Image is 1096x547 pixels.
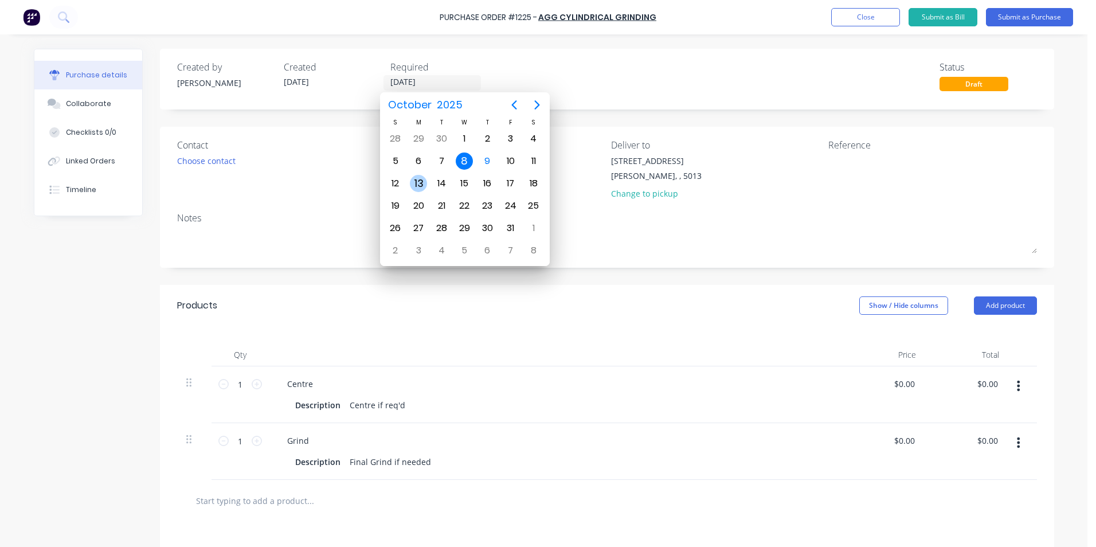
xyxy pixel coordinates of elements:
div: Price [842,343,925,366]
div: Monday, October 13, 2025 [410,175,427,192]
div: Timeline [66,185,96,195]
div: T [430,118,453,127]
div: Purchase Order #1225 - [440,11,537,24]
div: Tuesday, October 7, 2025 [433,153,450,170]
div: Saturday, October 25, 2025 [525,197,542,214]
div: Grind [278,432,318,449]
div: Notes [177,211,1037,225]
button: Add product [974,296,1037,315]
div: Created [284,60,381,74]
div: Wednesday, October 8, 2025 [456,153,473,170]
div: Created by [177,60,275,74]
div: Wednesday, November 5, 2025 [456,242,473,259]
div: Sunday, November 2, 2025 [387,242,404,259]
div: Monday, October 6, 2025 [410,153,427,170]
div: Saturday, November 8, 2025 [525,242,542,259]
div: Monday, September 29, 2025 [410,130,427,147]
button: Show / Hide columns [859,296,948,315]
div: Total [925,343,1008,366]
div: Wednesday, October 1, 2025 [456,130,473,147]
a: AGG Cylindrical Grinding [538,11,656,23]
div: Qty [212,343,269,366]
div: Choose contact [177,155,236,167]
div: Monday, November 3, 2025 [410,242,427,259]
button: Timeline [34,175,142,204]
div: Tuesday, October 28, 2025 [433,220,450,237]
div: Wednesday, October 22, 2025 [456,197,473,214]
div: W [453,118,476,127]
img: Factory [23,9,40,26]
div: F [499,118,522,127]
div: Purchase details [66,70,127,80]
div: T [476,118,499,127]
div: Thursday, October 16, 2025 [479,175,496,192]
div: Saturday, October 4, 2025 [525,130,542,147]
div: Thursday, October 30, 2025 [479,220,496,237]
span: October [386,95,435,115]
div: Thursday, October 23, 2025 [479,197,496,214]
div: Draft [940,77,1008,91]
div: Sunday, October 12, 2025 [387,175,404,192]
div: Friday, October 24, 2025 [502,197,519,214]
button: Submit as Bill [909,8,977,26]
div: Friday, October 3, 2025 [502,130,519,147]
div: Wednesday, October 29, 2025 [456,220,473,237]
div: Final Grind if needed [345,454,436,470]
div: Centre [278,376,322,392]
div: Tuesday, October 14, 2025 [433,175,450,192]
div: Tuesday, November 4, 2025 [433,242,450,259]
span: 2025 [435,95,465,115]
div: Sunday, October 5, 2025 [387,153,404,170]
div: Sunday, September 28, 2025 [387,130,404,147]
div: Products [177,299,217,312]
div: Required [390,60,488,74]
div: Tuesday, October 21, 2025 [433,197,450,214]
div: Thursday, October 2, 2025 [479,130,496,147]
div: Checklists 0/0 [66,127,116,138]
div: Friday, November 7, 2025 [502,242,519,259]
button: Submit as Purchase [986,8,1073,26]
button: Collaborate [34,89,142,118]
div: M [407,118,430,127]
button: Close [831,8,900,26]
div: Thursday, November 6, 2025 [479,242,496,259]
button: October2025 [381,95,470,115]
button: Purchase details [34,61,142,89]
div: Description [291,397,345,413]
div: Friday, October 10, 2025 [502,153,519,170]
button: Previous page [503,93,526,116]
div: Linked Orders [66,156,115,166]
div: Deliver to [611,138,820,152]
div: Saturday, October 11, 2025 [525,153,542,170]
div: Today, Thursday, October 9, 2025 [479,153,496,170]
div: Status [940,60,1037,74]
button: Linked Orders [34,147,142,175]
div: S [384,118,407,127]
div: Sunday, October 19, 2025 [387,197,404,214]
div: [STREET_ADDRESS] [611,155,702,167]
input: Start typing to add a product... [195,489,425,512]
div: Saturday, October 18, 2025 [525,175,542,192]
button: Next page [526,93,549,116]
div: [PERSON_NAME] [177,77,275,89]
div: [PERSON_NAME], , 5013 [611,170,702,182]
div: Collaborate [66,99,111,109]
div: Wednesday, October 15, 2025 [456,175,473,192]
div: Friday, October 31, 2025 [502,220,519,237]
div: Monday, October 20, 2025 [410,197,427,214]
div: Contact [177,138,386,152]
div: Monday, October 27, 2025 [410,220,427,237]
div: Friday, October 17, 2025 [502,175,519,192]
div: Change to pickup [611,187,702,200]
button: Checklists 0/0 [34,118,142,147]
div: Description [291,454,345,470]
div: Saturday, November 1, 2025 [525,220,542,237]
div: Tuesday, September 30, 2025 [433,130,450,147]
div: Reference [828,138,1037,152]
div: Sunday, October 26, 2025 [387,220,404,237]
div: Centre if req'd [345,397,410,413]
div: S [522,118,545,127]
